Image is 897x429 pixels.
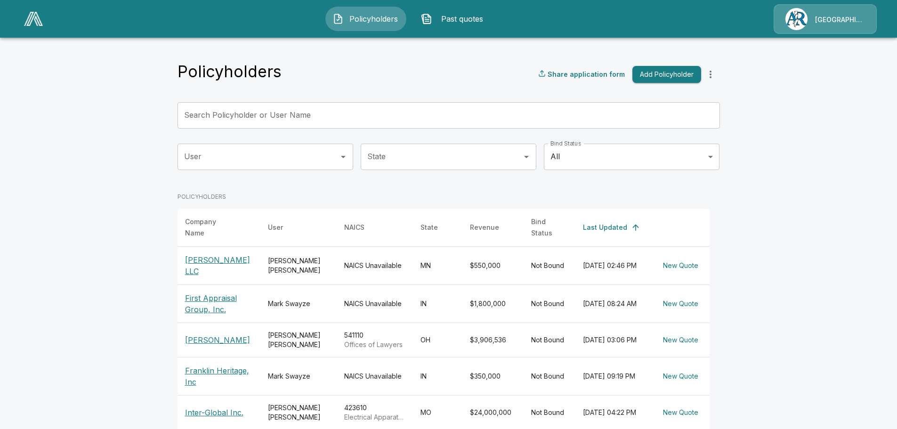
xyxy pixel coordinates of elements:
div: Mark Swayze [268,372,329,381]
button: more [701,65,720,84]
a: Agency Icon[GEOGRAPHIC_DATA]/[PERSON_NAME] [774,4,877,34]
img: Agency Icon [785,8,808,30]
button: Add Policyholder [632,66,701,83]
div: 541110 [344,331,405,349]
span: Policyholders [347,13,399,24]
p: POLICYHOLDERS [178,193,710,201]
a: Add Policyholder [629,66,701,83]
p: Share application form [548,69,625,79]
div: [PERSON_NAME] [PERSON_NAME] [268,403,329,422]
img: AA Logo [24,12,43,26]
td: IN [413,357,462,395]
button: Policyholders IconPolicyholders [325,7,406,31]
div: Revenue [470,222,499,233]
div: [PERSON_NAME] [PERSON_NAME] [268,256,329,275]
div: Company Name [185,216,236,239]
p: Inter-Global Inc. [185,407,253,418]
button: New Quote [659,404,702,421]
span: Past quotes [436,13,488,24]
div: All [544,144,719,170]
div: Last Updated [583,222,627,233]
td: Not Bound [524,246,575,284]
th: Bind Status [524,209,575,247]
div: 423610 [344,403,405,422]
button: Past quotes IconPast quotes [414,7,495,31]
td: MN [413,246,462,284]
button: New Quote [659,332,702,349]
p: Offices of Lawyers [344,340,405,349]
img: Past quotes Icon [421,13,432,24]
p: [PERSON_NAME] [185,334,253,346]
td: Not Bound [524,284,575,323]
div: User [268,222,283,233]
td: Not Bound [524,357,575,395]
td: [DATE] 03:06 PM [575,323,652,357]
button: New Quote [659,368,702,385]
td: [DATE] 08:24 AM [575,284,652,323]
img: Policyholders Icon [332,13,344,24]
p: [PERSON_NAME] LLC [185,254,253,277]
button: New Quote [659,295,702,313]
button: Open [337,150,350,163]
button: Open [520,150,533,163]
td: [DATE] 02:46 PM [575,246,652,284]
div: NAICS [344,222,364,233]
p: Electrical Apparatus and Equipment, Wiring Supplies, and Related Equipment Merchant Wholesalers [344,413,405,422]
td: $1,800,000 [462,284,524,323]
div: State [420,222,438,233]
td: Not Bound [524,323,575,357]
p: [GEOGRAPHIC_DATA]/[PERSON_NAME] [815,15,865,24]
label: Bind Status [550,139,581,147]
td: NAICS Unavailable [337,357,413,395]
td: $350,000 [462,357,524,395]
p: First Appraisal Group, Inc. [185,292,253,315]
button: New Quote [659,257,702,275]
p: Franklin Heritage, Inc [185,365,253,388]
div: [PERSON_NAME] [PERSON_NAME] [268,331,329,349]
td: $3,906,536 [462,323,524,357]
td: [DATE] 09:19 PM [575,357,652,395]
td: OH [413,323,462,357]
h4: Policyholders [178,62,282,81]
td: $550,000 [462,246,524,284]
td: IN [413,284,462,323]
div: Mark Swayze [268,299,329,308]
td: NAICS Unavailable [337,284,413,323]
td: NAICS Unavailable [337,246,413,284]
